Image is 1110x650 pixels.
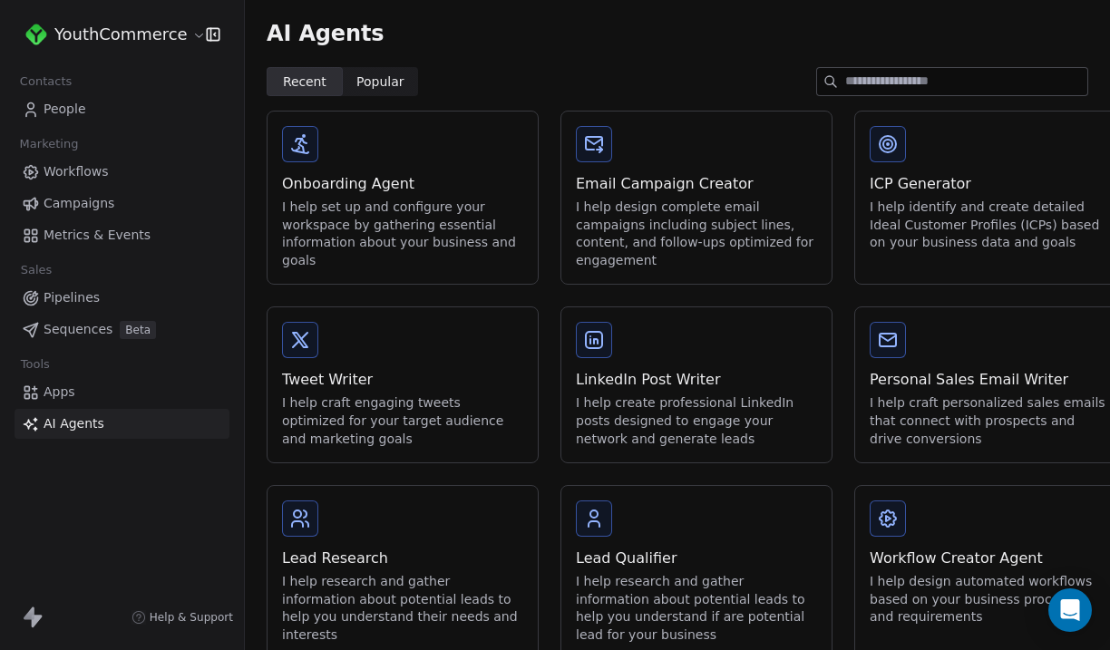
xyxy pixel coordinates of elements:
span: Contacts [12,68,80,95]
a: AI Agents [15,409,229,439]
span: Sequences [44,320,112,339]
div: I help set up and configure your workspace by gathering essential information about your business... [282,199,523,269]
span: Beta [120,321,156,339]
span: AI Agents [267,20,384,47]
div: I help research and gather information about potential leads to help you understand if are potent... [576,573,817,644]
a: Pipelines [15,283,229,313]
a: People [15,94,229,124]
div: Onboarding Agent [282,173,523,195]
button: YouthCommerce [22,19,193,50]
span: Sales [13,257,60,284]
div: LinkedIn Post Writer [576,369,817,391]
span: Help & Support [150,610,233,625]
a: Help & Support [131,610,233,625]
span: Tools [13,351,57,378]
span: Apps [44,383,75,402]
span: Marketing [12,131,86,158]
span: Pipelines [44,288,100,307]
span: Popular [356,73,404,92]
div: I help create professional LinkedIn posts designed to engage your network and generate leads [576,394,817,448]
span: Workflows [44,162,109,181]
div: Email Campaign Creator [576,173,817,195]
a: Campaigns [15,189,229,218]
div: I help research and gather information about potential leads to help you understand their needs a... [282,573,523,644]
div: I help design complete email campaigns including subject lines, content, and follow-ups optimized... [576,199,817,269]
a: Apps [15,377,229,407]
div: Open Intercom Messenger [1048,588,1092,632]
span: People [44,100,86,119]
span: Metrics & Events [44,226,151,245]
div: I help craft engaging tweets optimized for your target audience and marketing goals [282,394,523,448]
a: Workflows [15,157,229,187]
a: Metrics & Events [15,220,229,250]
div: Lead Research [282,548,523,569]
div: Tweet Writer [282,369,523,391]
img: YC%20tumbnail%20flavicon.png [25,24,47,45]
a: SequencesBeta [15,315,229,344]
div: Lead Qualifier [576,548,817,569]
span: Campaigns [44,194,114,213]
span: AI Agents [44,414,104,433]
span: YouthCommerce [54,23,188,46]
